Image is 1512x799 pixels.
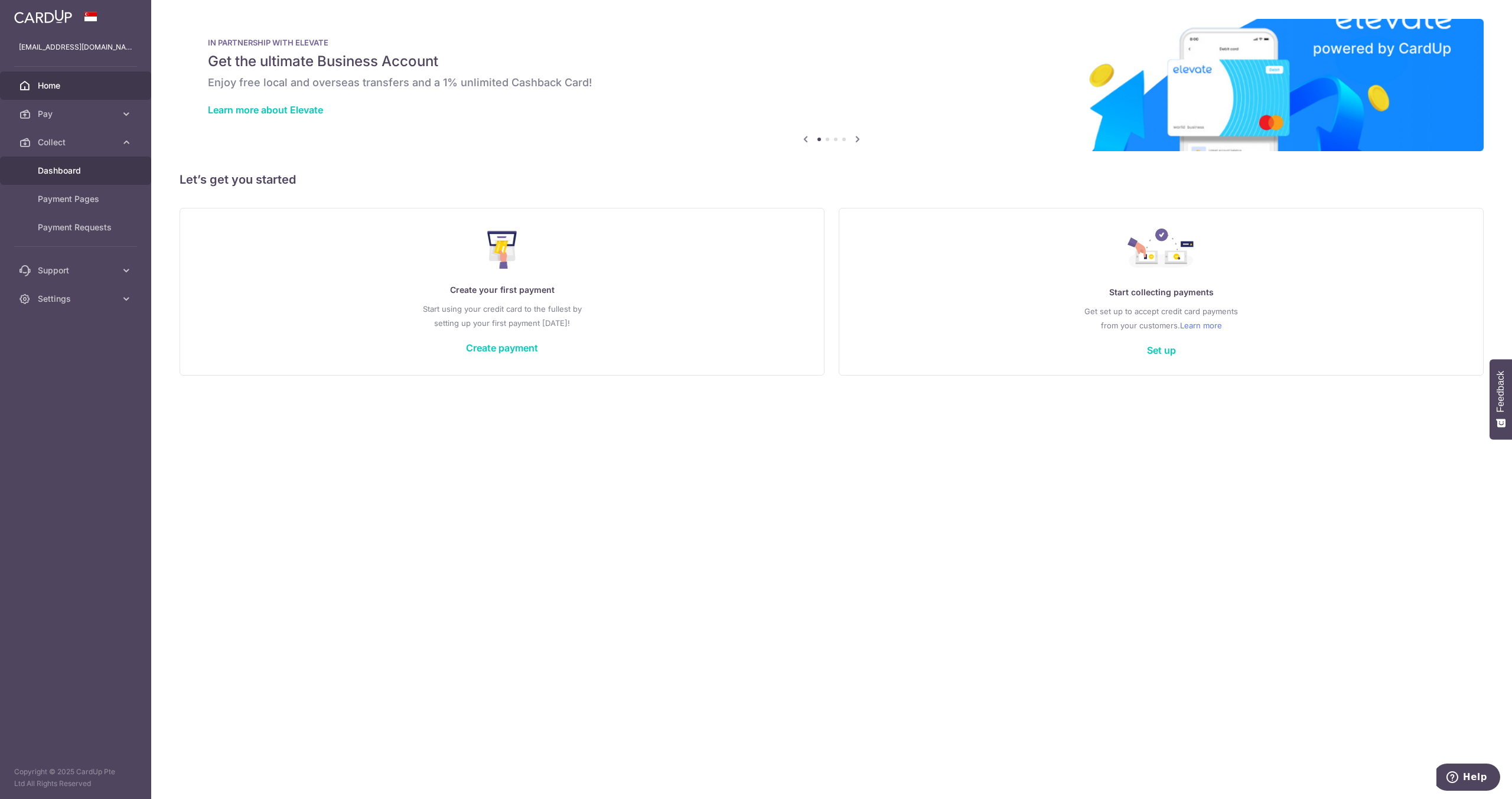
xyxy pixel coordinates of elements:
[863,304,1459,332] p: Get set up to accept credit card payments from your customers.
[14,9,72,24] img: CardUp
[38,165,116,177] span: Dashboard
[1128,229,1195,271] img: Collect Payment
[466,342,538,354] a: Create payment
[1436,764,1500,793] iframe: Opens a widget where you can find more information
[204,283,800,297] p: Create your first payment
[38,293,116,305] span: Settings
[487,231,517,269] img: Make Payment
[1490,359,1512,439] button: Feedback - Show survey
[1147,344,1176,356] a: Set up
[38,80,116,92] span: Home
[19,41,132,53] p: [EMAIL_ADDRESS][DOMAIN_NAME]
[38,221,116,233] span: Payment Requests
[208,38,1455,47] p: IN PARTNERSHIP WITH ELEVATE
[180,19,1484,151] img: Renovation banner
[1495,371,1506,412] span: Feedback
[1180,318,1222,332] a: Learn more
[204,302,800,330] p: Start using your credit card to the fullest by setting up your first payment [DATE]!
[208,76,1455,90] h6: Enjoy free local and overseas transfers and a 1% unlimited Cashback Card!
[208,104,323,116] a: Learn more about Elevate
[863,285,1459,299] p: Start collecting payments
[180,170,1484,189] h5: Let’s get you started
[38,108,116,120] span: Pay
[38,193,116,205] span: Payment Pages
[38,265,116,276] span: Support
[38,136,116,148] span: Collect
[208,52,1455,71] h5: Get the ultimate Business Account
